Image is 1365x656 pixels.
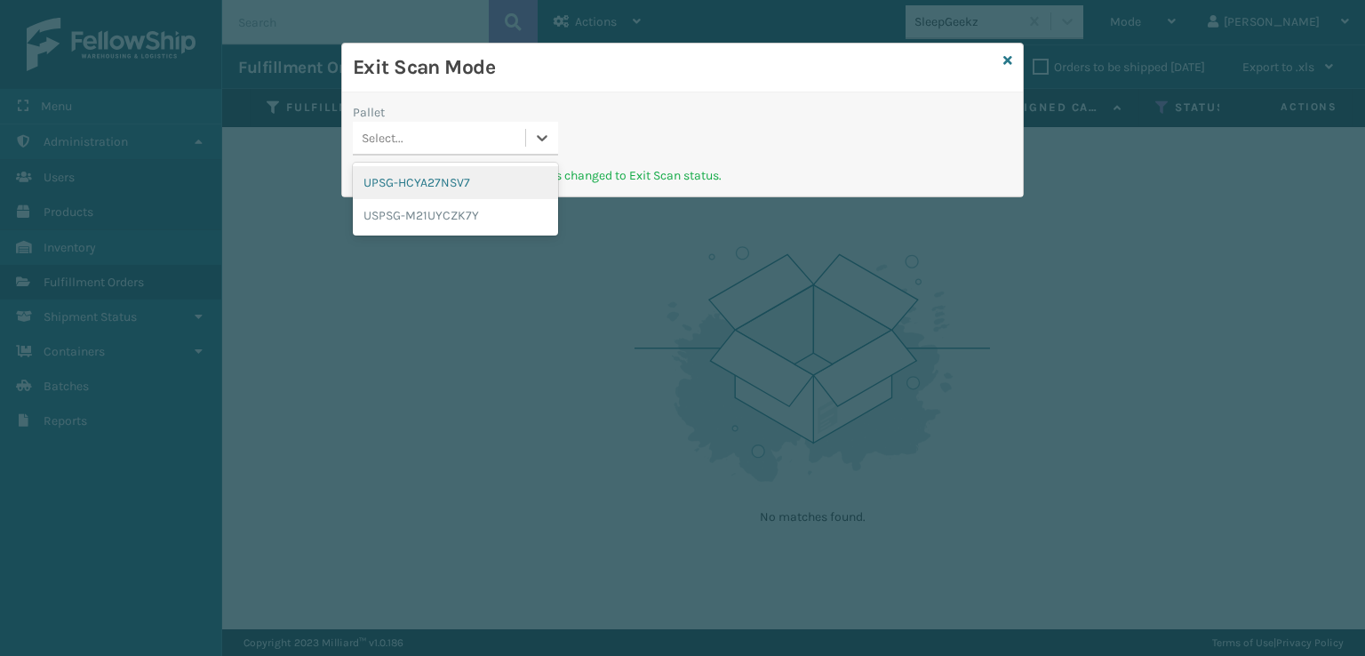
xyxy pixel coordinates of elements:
[353,166,558,199] div: UPSG-HCYA27NSV7
[353,103,385,122] label: Pallet
[362,129,403,148] div: Select...
[353,166,1012,185] p: Pallet scanned and Fulfillment Orders changed to Exit Scan status.
[353,199,558,232] div: USPSG-M21UYCZK7Y
[353,54,996,81] h3: Exit Scan Mode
